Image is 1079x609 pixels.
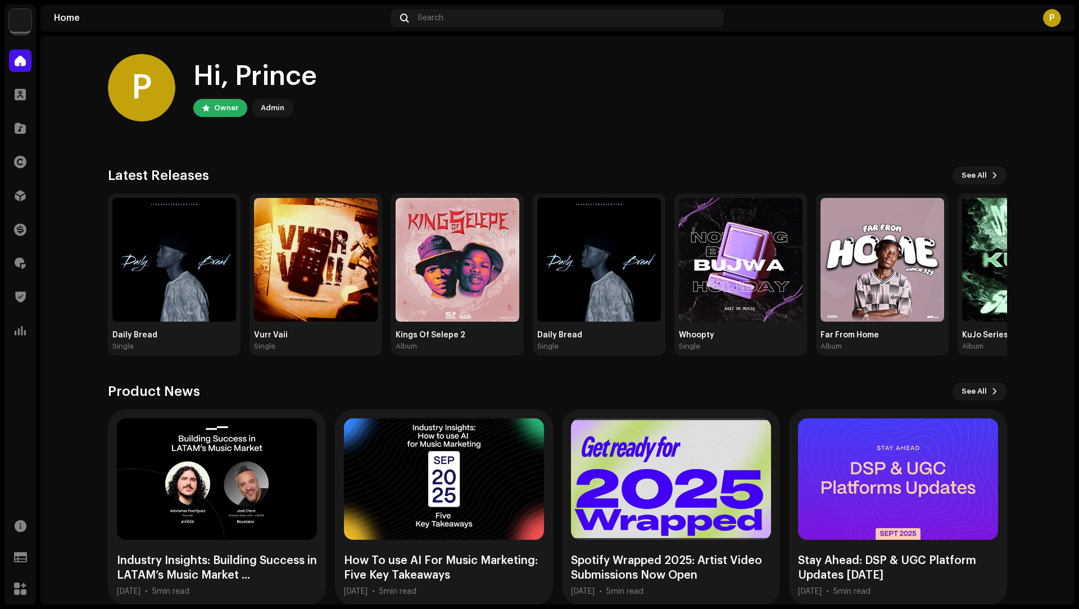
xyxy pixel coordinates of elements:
[379,587,416,596] div: 5
[820,331,944,340] div: Far From Home
[108,166,209,184] h3: Latest Releases
[679,342,700,351] div: Single
[606,587,643,596] div: 5
[54,13,387,22] div: Home
[820,342,842,351] div: Album
[112,331,236,340] div: Daily Bread
[214,101,238,115] div: Owner
[344,587,368,596] div: [DATE]
[537,331,661,340] div: Daily Bread
[9,9,31,31] img: d6d936c5-4811-4bb5-96e9-7add514fcdf6
[193,58,317,94] div: Hi, Prince
[826,587,829,596] div: •
[953,166,1007,184] button: See All
[418,13,443,22] span: Search
[962,164,987,187] span: See All
[396,198,519,322] img: 208f6c5e-0ab3-4182-adab-dd529d9595de
[798,553,998,583] div: Stay Ahead: DSP & UGC Platform Updates [DATE]
[112,342,134,351] div: Single
[679,331,803,340] div: Whoopty
[820,198,944,322] img: 5fdfd216-2261-4705-aad3-8f78e698742b
[372,587,375,596] div: •
[537,342,559,351] div: Single
[145,587,148,596] div: •
[1043,9,1061,27] div: P
[117,553,317,583] div: Industry Insights: Building Success in LATAM’s Music Market ...
[384,588,416,596] span: min read
[833,587,871,596] div: 5
[396,342,417,351] div: Album
[108,54,175,121] div: P
[344,553,544,583] div: How To use AI For Music Marketing: Five Key Takeaways
[798,587,822,596] div: [DATE]
[117,587,140,596] div: [DATE]
[599,587,602,596] div: •
[571,587,595,596] div: [DATE]
[953,382,1007,400] button: See All
[254,342,275,351] div: Single
[108,382,200,400] h3: Product News
[571,553,771,583] div: Spotify Wrapped 2025: Artist Video Submissions Now Open
[254,198,378,322] img: b513ad1a-1fb0-489d-9703-f0c9a5913fc7
[611,588,643,596] span: min read
[261,101,284,115] div: Admin
[679,198,803,322] img: ee8abaa1-1c30-4f42-8a2d-5bb132e4b43f
[537,198,661,322] img: 37e5c64e-4084-4850-bbcc-f15a39a3505d
[152,587,189,596] div: 5
[157,588,189,596] span: min read
[962,380,987,403] span: See All
[838,588,871,596] span: min read
[254,331,378,340] div: Vurr Vaii
[396,331,519,340] div: Kings Of Selepe 2
[962,342,983,351] div: Album
[112,198,236,322] img: d6c20529-fad3-4773-a1ca-e5221b81f32c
